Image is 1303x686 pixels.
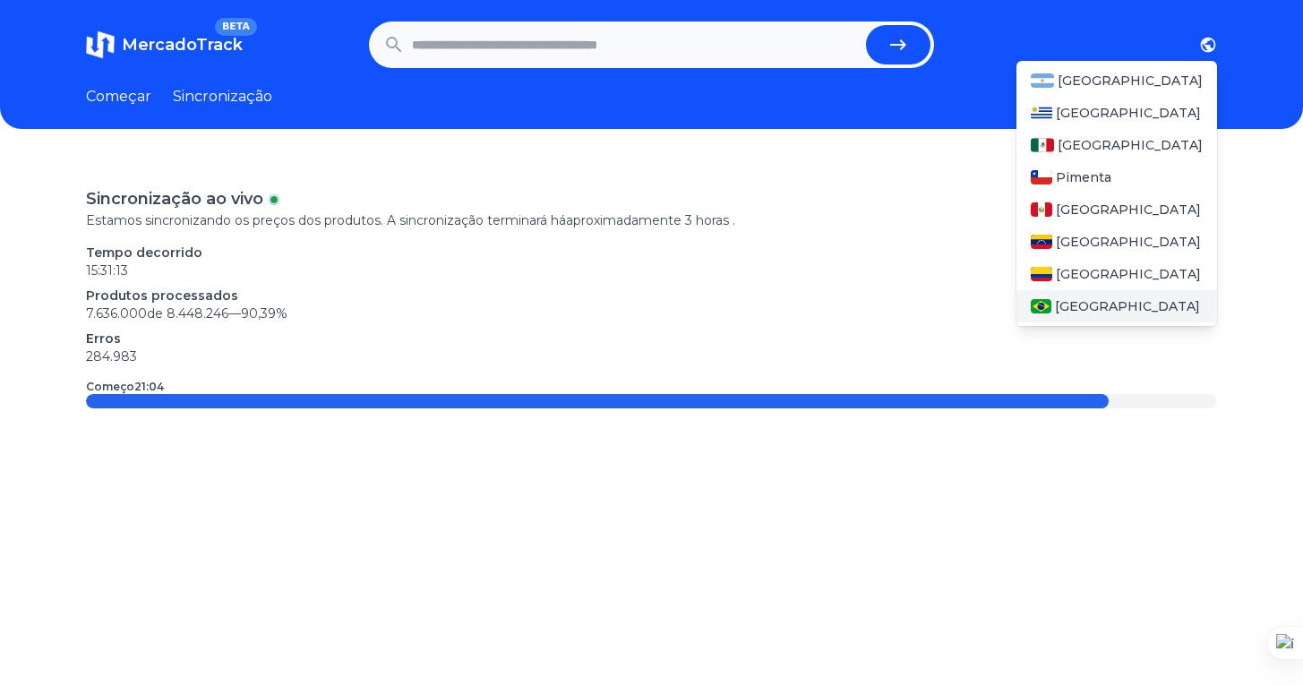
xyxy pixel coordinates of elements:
[86,86,151,107] a: Começar
[147,305,163,322] font: de
[1016,193,1217,226] a: Peru[GEOGRAPHIC_DATA]
[122,35,243,55] font: MercadoTrack
[1055,298,1200,314] font: [GEOGRAPHIC_DATA]
[1056,234,1201,250] font: [GEOGRAPHIC_DATA]
[1056,105,1201,121] font: [GEOGRAPHIC_DATA]
[1031,267,1052,281] img: Colômbia
[1031,73,1054,88] img: Argentina
[173,88,272,105] font: Sincronização
[1031,106,1052,120] img: Uruguai
[86,380,134,393] font: Começo
[685,212,735,228] font: 3 horas .
[1031,299,1051,313] img: Brasil
[1016,129,1217,161] a: México[GEOGRAPHIC_DATA]
[167,305,228,322] font: 8.448.246
[1031,138,1054,152] img: México
[1016,97,1217,129] a: Uruguai[GEOGRAPHIC_DATA]
[1016,226,1217,258] a: Venezuela[GEOGRAPHIC_DATA]
[86,287,238,304] font: Produtos processados
[1058,137,1203,153] font: [GEOGRAPHIC_DATA]
[86,262,128,279] font: 15:31:13
[1056,266,1201,282] font: [GEOGRAPHIC_DATA]
[86,30,115,59] img: MercadoTrack
[1016,258,1217,290] a: Colômbia[GEOGRAPHIC_DATA]
[1031,202,1052,217] img: Peru
[222,21,250,32] font: BETA
[86,305,147,322] font: 7.636.000
[1056,169,1111,185] font: Pimenta
[1056,202,1201,218] font: [GEOGRAPHIC_DATA]
[86,88,151,105] font: Começar
[134,380,164,393] font: 21:04
[86,348,137,364] font: 284.983
[241,305,276,322] font: 90,39
[1031,170,1052,184] img: Pimenta
[1016,161,1217,193] a: PimentaPimenta
[86,330,121,347] font: Erros
[1058,73,1203,89] font: [GEOGRAPHIC_DATA]
[86,30,243,59] a: MercadoTrackBETA
[86,189,263,209] font: Sincronização ao vivo
[276,305,287,322] font: %
[86,244,202,261] font: Tempo decorrido
[1031,235,1052,249] img: Venezuela
[173,86,272,107] a: Sincronização
[1016,64,1217,97] a: Argentina[GEOGRAPHIC_DATA]
[228,305,241,322] font: —
[86,212,566,228] font: Estamos sincronizando os preços dos produtos. A sincronização terminará há
[1016,290,1217,322] a: Brasil[GEOGRAPHIC_DATA]
[566,212,682,228] font: aproximadamente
